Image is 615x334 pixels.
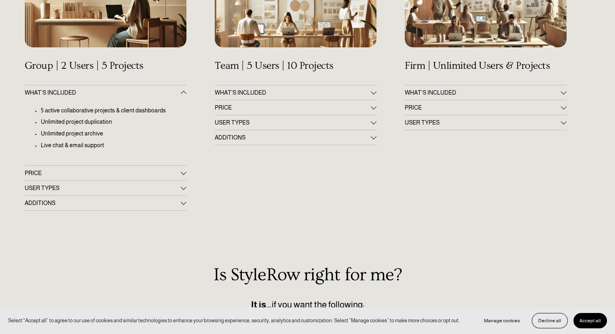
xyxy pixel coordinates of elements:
button: Decline all [532,313,568,328]
span: PRICE [405,104,561,111]
span: WHAT'S INCLUDED [25,89,181,96]
span: USER TYPES [25,185,181,191]
button: PRICE [405,100,566,115]
p: Unlimited project duplication [41,118,186,127]
span: USER TYPES [405,119,561,126]
span: PRICE [215,104,371,111]
p: Live chat & email support [41,141,186,150]
span: WHAT'S INCLUDED [215,89,371,96]
p: Unlimited project archive [41,129,186,138]
button: ADDITIONS [215,130,376,145]
p: Select “Accept all” to agree to our use of cookies and similar technologies to enhance your brows... [8,317,460,324]
div: WHAT'S INCLUDED [25,100,186,165]
button: PRICE [215,100,376,115]
strong: It is… [251,300,272,310]
p: 5 active collaborative projects & client dashboards [41,106,186,115]
span: USER TYPES [215,119,371,126]
span: PRICE [25,170,181,176]
span: WHAT’S INCLUDED [405,89,561,96]
button: WHAT'S INCLUDED [25,85,186,100]
h2: Is StyleRow right for me? [25,265,590,285]
span: ADDITIONS [215,134,371,141]
span: Accept all [579,318,601,323]
button: ADDITIONS [25,196,186,210]
button: PRICE [25,166,186,180]
span: ADDITIONS [25,200,181,206]
button: USER TYPES [25,181,186,195]
button: WHAT'S INCLUDED [215,85,376,100]
span: Decline all [538,318,561,323]
p: if you want the following: [25,298,590,312]
button: Manage cookies [478,313,526,328]
button: USER TYPES [405,115,566,130]
span: Manage cookies [484,318,520,323]
button: USER TYPES [215,115,376,130]
button: Accept all [573,313,607,328]
button: WHAT’S INCLUDED [405,85,566,100]
h4: Firm | Unlimited Users & Projects [405,60,566,72]
h4: Group | 2 Users | 5 Projects [25,60,186,72]
h4: Team | 5 Users | 10 Projects [215,60,376,72]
